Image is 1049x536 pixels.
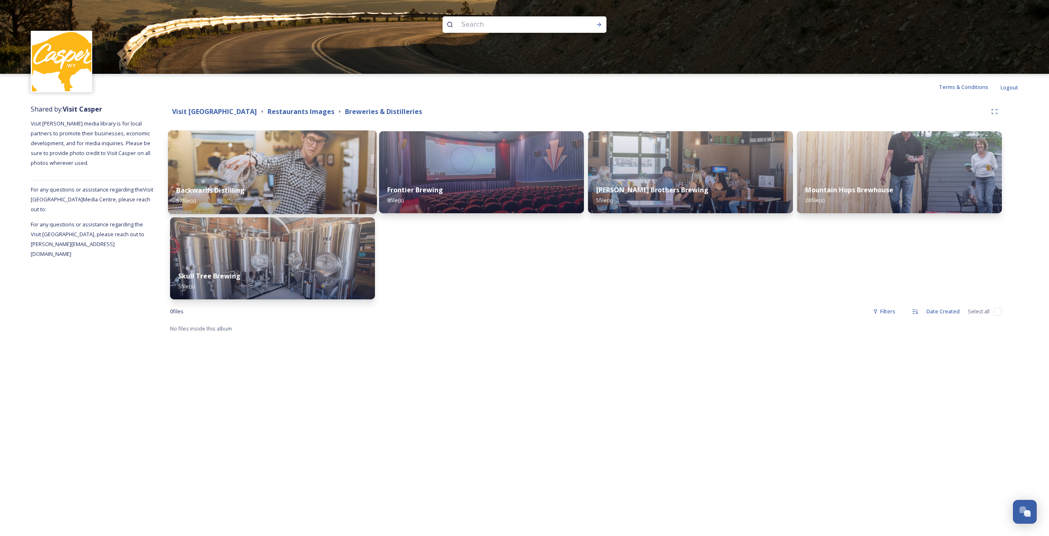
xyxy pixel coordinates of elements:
strong: Visit Casper [63,105,102,114]
span: 8 file(s) [387,196,404,204]
img: 2229fdd7-b5a9-42e8-9e30-661df11826ed.jpg [170,217,375,299]
span: 57 file(s) [176,197,196,204]
span: 0 file s [170,308,184,315]
strong: [PERSON_NAME] Brothers Brewing [596,185,708,194]
img: c9b60bd8-187f-4165-912c-b08cdf4c6598.jpg [379,131,584,213]
button: Open Chat [1013,500,1037,524]
input: Search [457,16,570,34]
span: 5 file(s) [596,196,613,204]
img: 155780.jpg [32,32,91,91]
span: For any questions or assistance regarding the Visit [GEOGRAPHIC_DATA], please reach out to [PERSO... [31,221,145,258]
img: 66739a5a-fd00-4231-9af0-83eb2e6df85d.jpg [168,130,377,214]
a: Terms & Conditions [939,82,1001,92]
strong: Skull Tree Brewing [178,271,241,281]
span: Visit [PERSON_NAME] media library is for local partners to promote their businesses, economic dev... [31,120,152,167]
span: No files inside this album [170,325,232,332]
strong: Breweries & Distilleries [345,107,422,116]
span: Terms & Conditions [939,83,988,91]
span: Select all [968,308,990,315]
div: Date Created [922,303,964,319]
strong: Restaurants Images [268,107,334,116]
span: Shared by: [31,105,102,114]
img: 21317653-7a84-445c-addc-c3316fd847cf.jpg [797,131,1002,213]
span: 26 file(s) [805,196,824,204]
strong: Mountain Hops Brewhouse [805,185,893,194]
strong: Backwards Distilling [176,186,245,195]
span: Logout [1001,84,1018,91]
span: For any questions or assistance regarding the Visit [GEOGRAPHIC_DATA] Media Centre, please reach ... [31,186,153,213]
span: 5 file(s) [178,283,195,290]
img: 75d1779d-f116-409a-a9ea-de1734b38343.jpg [588,131,793,213]
strong: Frontier Brewing [387,185,443,194]
div: Filters [869,303,899,319]
strong: Visit [GEOGRAPHIC_DATA] [172,107,257,116]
